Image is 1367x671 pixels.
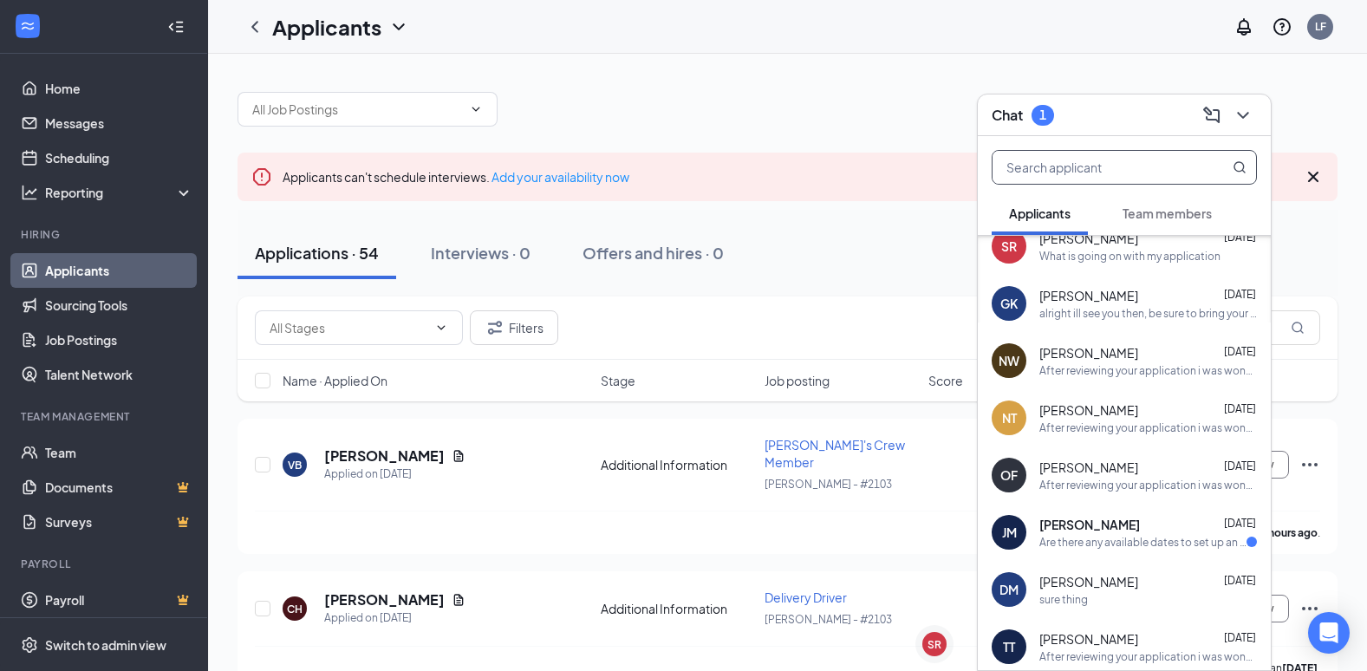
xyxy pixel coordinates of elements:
[1303,166,1324,187] svg: Cross
[601,600,754,617] div: Additional Information
[1201,105,1222,126] svg: ComposeMessage
[765,613,892,626] span: [PERSON_NAME] - #2103
[1039,459,1138,476] span: [PERSON_NAME]
[431,242,531,264] div: Interviews · 0
[324,590,445,609] h5: [PERSON_NAME]
[601,456,754,473] div: Additional Information
[244,16,265,37] svg: ChevronLeft
[1224,288,1256,301] span: [DATE]
[287,602,303,616] div: CH
[1039,230,1138,247] span: [PERSON_NAME]
[452,593,465,607] svg: Document
[601,372,635,389] span: Stage
[45,583,193,617] a: PayrollCrown
[1224,517,1256,530] span: [DATE]
[1233,105,1253,126] svg: ChevronDown
[45,435,193,470] a: Team
[1229,101,1257,129] button: ChevronDown
[999,352,1019,369] div: NW
[491,169,629,185] a: Add your availability now
[21,184,38,201] svg: Analysis
[1315,19,1326,34] div: LF
[1001,238,1017,255] div: SR
[1039,287,1138,304] span: [PERSON_NAME]
[1039,516,1140,533] span: [PERSON_NAME]
[1039,401,1138,419] span: [PERSON_NAME]
[1039,306,1257,321] div: alright ill see you then, be sure to bring your insurance card so i can get your driver approval ...
[272,12,381,42] h1: Applicants
[1003,638,1015,655] div: TT
[21,636,38,654] svg: Settings
[45,322,193,357] a: Job Postings
[1299,454,1320,475] svg: Ellipses
[1039,535,1247,550] div: Are there any available dates to set up an interview by [PERSON_NAME] ?
[999,581,1019,598] div: DM
[765,437,905,470] span: [PERSON_NAME]'s Crew Member
[1224,574,1256,587] span: [DATE]
[45,253,193,288] a: Applicants
[1000,466,1018,484] div: OF
[324,466,465,483] div: Applied on [DATE]
[45,184,194,201] div: Reporting
[993,151,1198,184] input: Search applicant
[1224,231,1256,244] span: [DATE]
[21,227,190,242] div: Hiring
[1039,344,1138,362] span: [PERSON_NAME]
[485,317,505,338] svg: Filter
[469,102,483,116] svg: ChevronDown
[167,18,185,36] svg: Collapse
[45,357,193,392] a: Talent Network
[928,372,963,389] span: Score
[45,505,193,539] a: SurveysCrown
[252,100,462,119] input: All Job Postings
[1039,630,1138,648] span: [PERSON_NAME]
[992,106,1023,125] h3: Chat
[21,557,190,571] div: Payroll
[283,372,387,389] span: Name · Applied On
[21,409,190,424] div: Team Management
[1039,107,1046,122] div: 1
[45,470,193,505] a: DocumentsCrown
[288,458,302,472] div: VB
[1224,402,1256,415] span: [DATE]
[765,372,830,389] span: Job posting
[45,288,193,322] a: Sourcing Tools
[1039,363,1257,378] div: After reviewing your application i was wondering if you would be interested in scheduling an inte...
[388,16,409,37] svg: ChevronDown
[1000,295,1018,312] div: GK
[1272,16,1292,37] svg: QuestionInfo
[1039,249,1221,264] div: What is going on with my application
[1039,420,1257,435] div: After reviewing your application i was wondering if you would be interested in scheduling an inte...
[324,446,445,466] h5: [PERSON_NAME]
[583,242,724,264] div: Offers and hires · 0
[1299,598,1320,619] svg: Ellipses
[45,636,166,654] div: Switch to admin view
[1224,459,1256,472] span: [DATE]
[251,166,272,187] svg: Error
[45,106,193,140] a: Messages
[1234,16,1254,37] svg: Notifications
[1291,321,1305,335] svg: MagnifyingGlass
[1009,205,1071,221] span: Applicants
[1233,160,1247,174] svg: MagnifyingGlass
[45,140,193,175] a: Scheduling
[1002,524,1017,541] div: JM
[324,609,465,627] div: Applied on [DATE]
[928,637,941,652] div: SR
[1039,478,1257,492] div: After reviewing your application i was wondering if you would be interested in scheduling an inte...
[452,449,465,463] svg: Document
[470,310,558,345] button: Filter Filters
[1039,592,1088,607] div: sure thing
[45,71,193,106] a: Home
[1039,649,1257,664] div: After reviewing your application i was wondering if you would be interested in scheduling an inte...
[1224,631,1256,644] span: [DATE]
[283,169,629,185] span: Applicants can't schedule interviews.
[19,17,36,35] svg: WorkstreamLogo
[1039,573,1138,590] span: [PERSON_NAME]
[270,318,427,337] input: All Stages
[1224,345,1256,358] span: [DATE]
[1254,526,1318,539] b: 14 hours ago
[255,242,379,264] div: Applications · 54
[434,321,448,335] svg: ChevronDown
